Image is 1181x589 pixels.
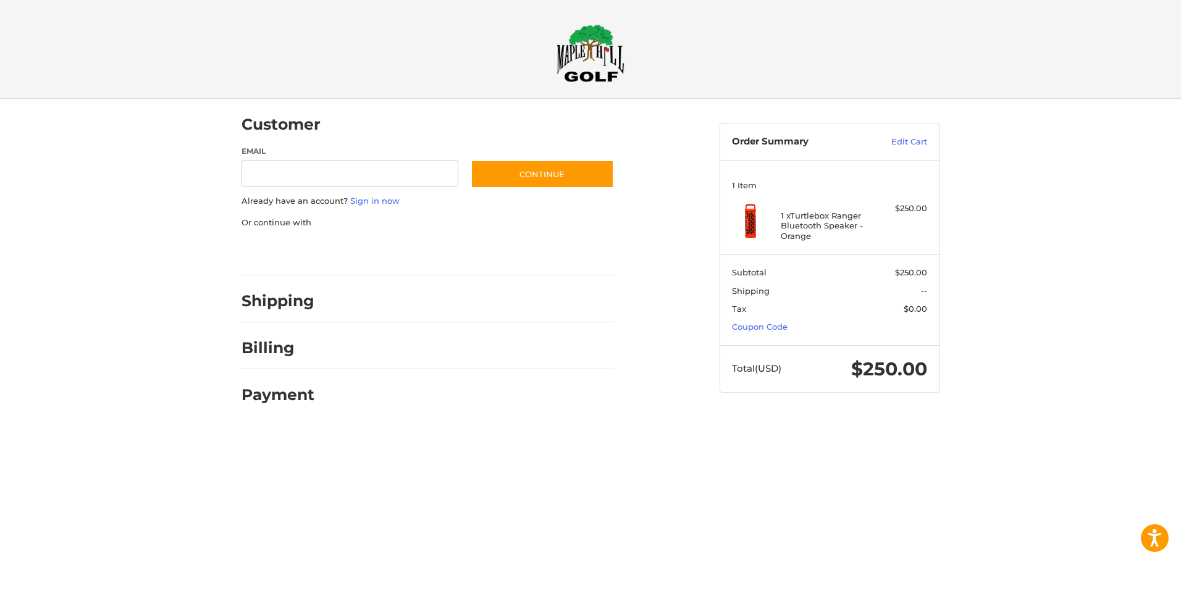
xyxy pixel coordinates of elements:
h2: Payment [242,385,314,404]
span: -- [921,286,927,296]
div: $250.00 [878,203,927,215]
span: $0.00 [904,304,927,314]
iframe: PayPal-paylater [342,241,435,263]
a: Edit Cart [865,136,927,148]
a: Coupon Code [732,322,788,332]
h2: Customer [242,115,321,134]
p: Already have an account? [242,195,614,207]
h2: Billing [242,338,314,357]
a: Sign in now [350,196,400,206]
h3: 1 Item [732,180,927,190]
span: $250.00 [895,267,927,277]
h3: Order Summary [732,136,865,148]
span: Total (USD) [732,362,781,374]
span: Subtotal [732,267,767,277]
iframe: PayPal-paypal [237,241,330,263]
button: Continue [471,160,614,188]
span: Shipping [732,286,770,296]
iframe: PayPal-venmo [447,241,539,263]
p: Or continue with [242,217,614,229]
h2: Shipping [242,291,314,311]
span: $250.00 [851,357,927,380]
span: Tax [732,304,746,314]
h4: 1 x Turtlebox Ranger Bluetooth Speaker - Orange [781,211,875,241]
label: Email [242,146,459,157]
img: Maple Hill Golf [557,24,624,82]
